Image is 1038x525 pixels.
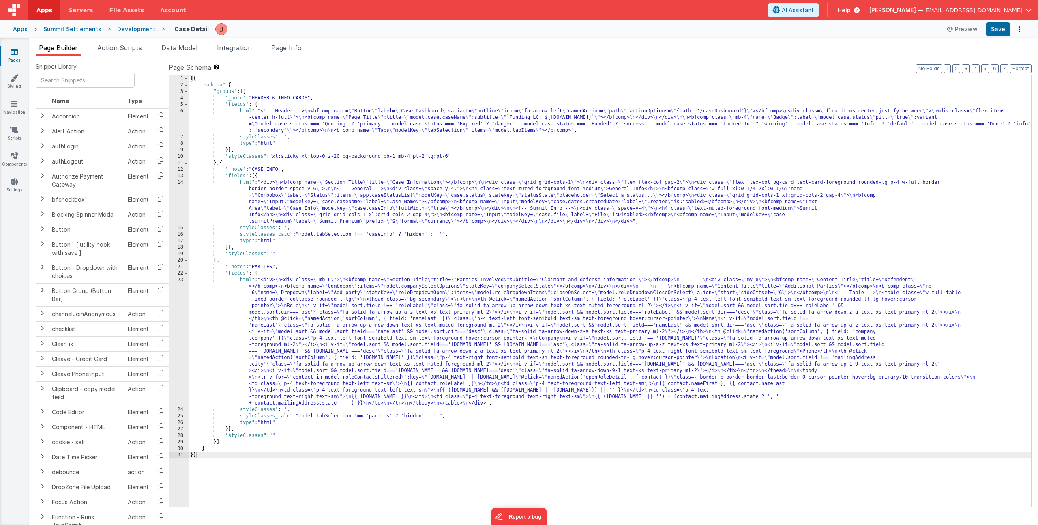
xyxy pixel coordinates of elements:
td: Element [124,283,152,306]
div: 29 [169,439,189,445]
button: 2 [952,64,960,73]
div: 12 [169,166,189,173]
div: 17 [169,238,189,244]
span: Page Info [271,44,302,52]
div: 27 [169,426,189,432]
td: Cleave - Credit Card [49,351,124,366]
span: Type [128,97,142,104]
td: Action [124,306,152,321]
td: Action [124,207,152,222]
span: [PERSON_NAME] — [869,6,923,14]
td: Element [124,321,152,336]
td: Action [124,435,152,450]
button: Preview [942,23,982,36]
div: 6 [169,108,189,134]
span: Data Model [161,44,197,52]
td: ClearFix [49,336,124,351]
td: Focus Action [49,495,124,510]
button: 4 [972,64,980,73]
button: [PERSON_NAME] — [EMAIL_ADDRESS][DOMAIN_NAME] [869,6,1032,14]
td: Button - [ utility hook with save ] [49,237,124,260]
div: 18 [169,244,189,251]
td: bfcheckbox1 [49,192,124,207]
td: Element [124,222,152,237]
div: 23 [169,277,189,407]
div: 11 [169,160,189,166]
div: Summit Settlements [43,25,101,33]
div: 25 [169,413,189,420]
td: Alert Action [49,124,124,139]
td: Element [124,450,152,465]
div: 30 [169,445,189,452]
span: Snippet Library [36,62,77,71]
button: 1 [944,64,951,73]
button: 5 [981,64,989,73]
button: 7 [1000,64,1008,73]
div: 1 [169,75,189,82]
h4: Case Detail [174,26,209,32]
div: 26 [169,420,189,426]
td: debounce [49,465,124,480]
span: File Assets [109,6,144,14]
div: 13 [169,173,189,179]
td: Element [124,237,152,260]
td: Button [49,222,124,237]
div: 21 [169,264,189,270]
div: Development [117,25,155,33]
td: Clipboard - copy model field [49,381,124,405]
td: Element [124,169,152,192]
td: Component - HTML [49,420,124,435]
button: 6 [991,64,999,73]
div: 22 [169,270,189,277]
span: Action Scripts [97,44,142,52]
td: Button Group (Button Bar) [49,283,124,306]
button: No Folds [916,64,942,73]
div: 16 [169,231,189,238]
td: Action [124,381,152,405]
div: 7 [169,134,189,140]
div: 8 [169,140,189,147]
div: 14 [169,179,189,225]
span: Servers [69,6,93,14]
button: Options [1014,24,1025,35]
td: Element [124,480,152,495]
span: Integration [217,44,252,52]
td: Element [124,420,152,435]
td: Action [124,124,152,139]
td: authLogout [49,154,124,169]
td: cookie - set [49,435,124,450]
iframe: Marker.io feedback button [491,508,547,525]
td: Button - Dropdown with choices [49,260,124,283]
button: Save [986,22,1010,36]
div: 2 [169,82,189,88]
div: 19 [169,251,189,257]
span: Apps [36,6,52,14]
div: 20 [169,257,189,264]
td: Cleave Phone input [49,366,124,381]
div: 24 [169,407,189,413]
button: AI Assistant [768,3,819,17]
div: 15 [169,225,189,231]
td: Action [124,495,152,510]
td: Element [124,405,152,420]
td: channelJoinAnonymous [49,306,124,321]
button: Format [1010,64,1032,73]
span: Help [838,6,851,14]
td: Blocking Spinner Modal [49,207,124,222]
td: Element [124,109,152,124]
span: AI Assistant [782,6,814,14]
td: Element [124,192,152,207]
td: Action [124,154,152,169]
td: Date Time Picker [49,450,124,465]
input: Search Snippets ... [36,73,135,88]
img: 67cf703950b6d9cd5ee0aacca227d490 [216,24,227,35]
td: Element [124,366,152,381]
div: 3 [169,88,189,95]
span: Name [52,97,69,104]
div: 9 [169,147,189,153]
td: Code Editor [49,405,124,420]
div: 5 [169,101,189,108]
td: action [124,465,152,480]
span: Page Schema [169,62,211,72]
div: 10 [169,153,189,160]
